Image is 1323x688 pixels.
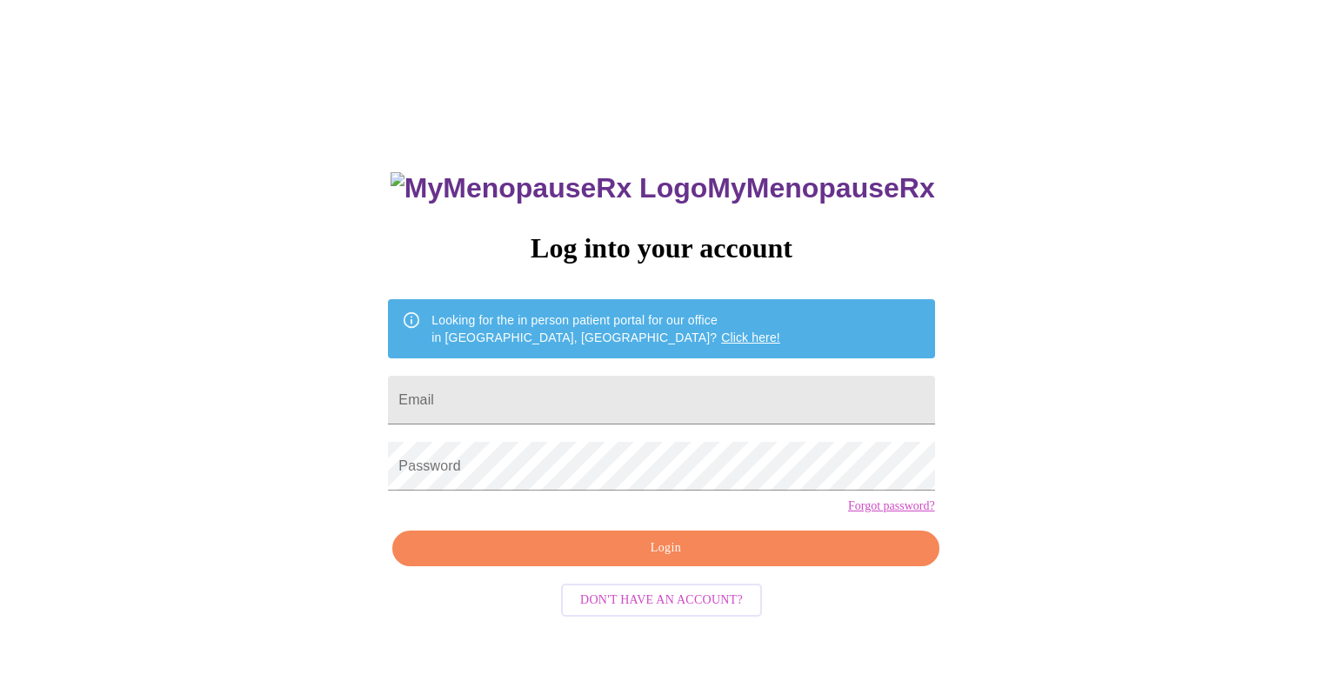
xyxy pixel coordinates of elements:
span: Login [412,538,919,559]
span: Don't have an account? [580,590,743,611]
button: Don't have an account? [561,584,762,618]
img: MyMenopauseRx Logo [391,172,707,204]
a: Don't have an account? [557,591,766,606]
button: Login [392,531,939,566]
a: Forgot password? [848,499,935,513]
div: Looking for the in person patient portal for our office in [GEOGRAPHIC_DATA], [GEOGRAPHIC_DATA]? [431,304,780,353]
a: Click here! [721,331,780,344]
h3: MyMenopauseRx [391,172,935,204]
h3: Log into your account [388,232,934,264]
